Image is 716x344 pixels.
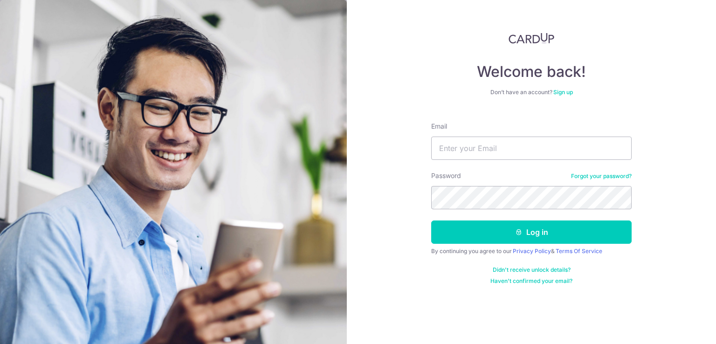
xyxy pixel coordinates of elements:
input: Enter your Email [431,137,632,160]
a: Terms Of Service [556,248,602,255]
div: By continuing you agree to our & [431,248,632,255]
a: Forgot your password? [571,172,632,180]
label: Password [431,171,461,180]
button: Log in [431,220,632,244]
a: Didn't receive unlock details? [493,266,571,274]
a: Privacy Policy [513,248,551,255]
a: Haven't confirmed your email? [490,277,572,285]
label: Email [431,122,447,131]
h4: Welcome back! [431,62,632,81]
div: Don’t have an account? [431,89,632,96]
img: CardUp Logo [509,33,554,44]
a: Sign up [553,89,573,96]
